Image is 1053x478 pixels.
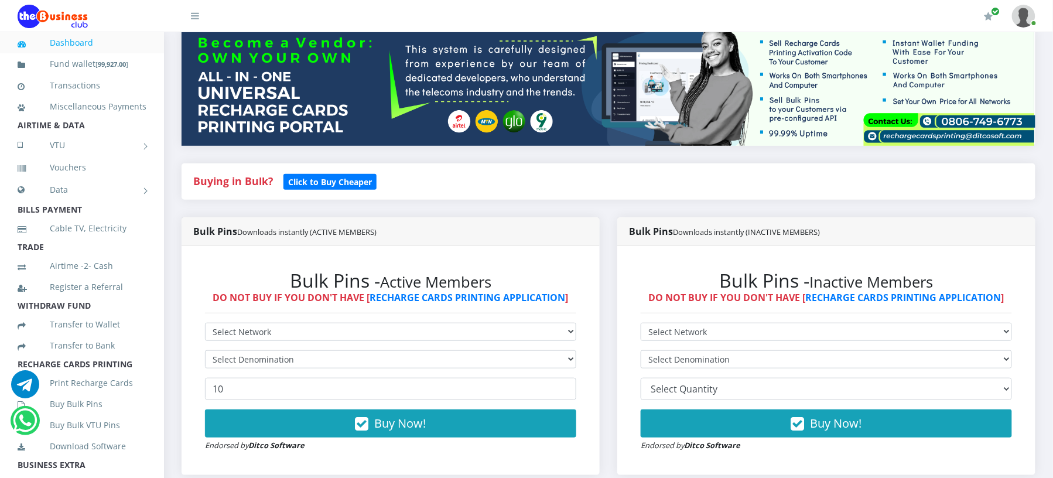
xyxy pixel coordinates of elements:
input: Enter Quantity [205,378,576,400]
a: Transfer to Wallet [18,311,146,338]
a: Vouchers [18,154,146,181]
strong: Ditco Software [684,440,740,450]
small: Active Members [380,272,491,292]
a: RECHARGE CARDS PRINTING APPLICATION [370,291,566,304]
span: Buy Now! [811,415,862,431]
a: Airtime -2- Cash [18,252,146,279]
i: Renew/Upgrade Subscription [984,12,993,21]
a: Cable TV, Electricity [18,215,146,242]
a: RECHARGE CARDS PRINTING APPLICATION [806,291,1001,304]
strong: Ditco Software [248,440,305,450]
button: Buy Now! [205,409,576,438]
small: Endorsed by [205,440,305,450]
span: Buy Now! [375,415,426,431]
strong: Bulk Pins [193,225,377,238]
b: 99,927.00 [98,60,126,69]
img: multitenant_rcp.png [182,29,1035,146]
a: Download Software [18,433,146,460]
button: Buy Now! [641,409,1012,438]
strong: DO NOT BUY IF YOU DON'T HAVE [ ] [649,291,1004,304]
h2: Bulk Pins - [205,269,576,292]
a: Register a Referral [18,274,146,301]
strong: Buying in Bulk? [193,174,273,188]
a: Print Recharge Cards [18,370,146,397]
b: Click to Buy Cheaper [288,176,372,187]
a: Chat for support [13,415,37,435]
small: Endorsed by [641,440,740,450]
h2: Bulk Pins - [641,269,1012,292]
a: Click to Buy Cheaper [283,174,377,188]
a: Transactions [18,72,146,99]
a: Miscellaneous Payments [18,93,146,120]
small: [ ] [95,60,128,69]
a: Transfer to Bank [18,332,146,359]
a: Dashboard [18,29,146,56]
a: Chat for support [11,379,39,398]
a: VTU [18,131,146,160]
span: Renew/Upgrade Subscription [992,7,1000,16]
small: Downloads instantly (ACTIVE MEMBERS) [237,227,377,237]
img: Logo [18,5,88,28]
a: Data [18,175,146,204]
strong: DO NOT BUY IF YOU DON'T HAVE [ ] [213,291,569,304]
a: Buy Bulk Pins [18,391,146,418]
a: Buy Bulk VTU Pins [18,412,146,439]
small: Downloads instantly (INACTIVE MEMBERS) [673,227,820,237]
small: Inactive Members [810,272,934,292]
img: User [1012,5,1035,28]
a: Fund wallet[99,927.00] [18,50,146,78]
strong: Bulk Pins [629,225,820,238]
